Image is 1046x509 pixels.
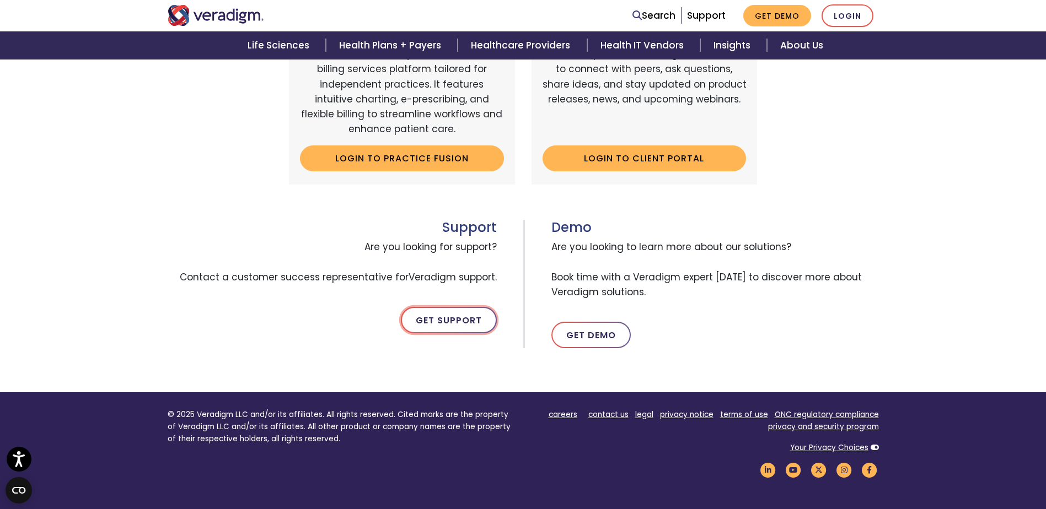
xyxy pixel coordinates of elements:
[775,409,879,420] a: ONC regulatory compliance
[549,409,577,420] a: careers
[458,31,587,59] a: Healthcare Providers
[635,409,653,420] a: legal
[784,464,803,475] a: Veradigm YouTube Link
[543,47,747,137] p: An online portal for Veradigm customers to connect with peers, ask questions, share ideas, and st...
[409,270,497,284] span: Veradigm support.
[632,8,675,23] a: Search
[809,464,828,475] a: Veradigm Twitter Link
[551,235,879,304] span: Are you looking to learn more about our solutions? Book time with a Veradigm expert [DATE] to dis...
[767,31,836,59] a: About Us
[759,464,777,475] a: Veradigm LinkedIn Link
[687,9,726,22] a: Support
[700,31,767,59] a: Insights
[543,145,747,171] a: Login to Client Portal
[587,31,700,59] a: Health IT Vendors
[822,4,873,27] a: Login
[860,464,879,475] a: Veradigm Facebook Link
[551,220,879,236] h3: Demo
[300,47,504,137] p: A cloud-based, easy-to-use EHR and billing services platform tailored for independent practices. ...
[720,409,768,420] a: terms of use
[6,477,32,503] button: Open CMP widget
[168,220,497,236] h3: Support
[835,464,854,475] a: Veradigm Instagram Link
[168,235,497,289] span: Are you looking for support? Contact a customer success representative for
[743,5,811,26] a: Get Demo
[401,307,497,333] a: Get Support
[326,31,458,59] a: Health Plans + Payers
[551,322,631,348] a: Get Demo
[660,409,714,420] a: privacy notice
[768,421,879,432] a: privacy and security program
[234,31,326,59] a: Life Sciences
[168,5,264,26] img: Veradigm logo
[588,409,629,420] a: contact us
[300,145,504,171] a: Login to Practice Fusion
[790,442,868,453] a: Your Privacy Choices
[168,409,515,445] p: © 2025 Veradigm LLC and/or its affiliates. All rights reserved. Cited marks are the property of V...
